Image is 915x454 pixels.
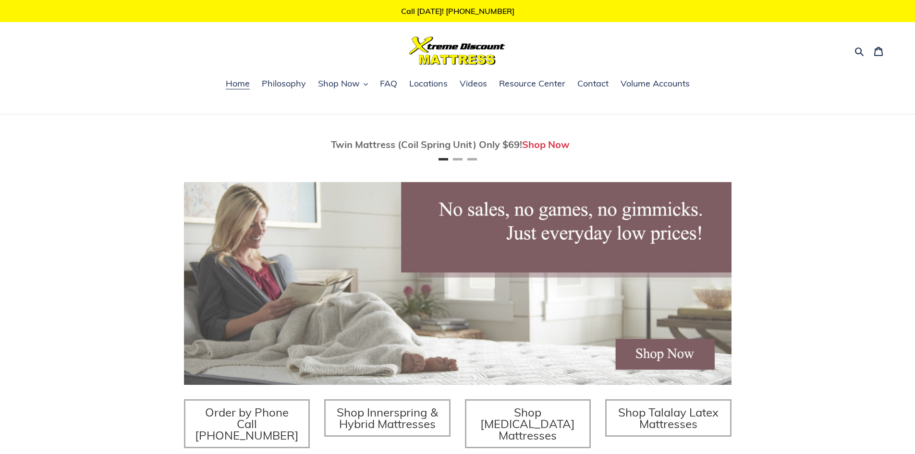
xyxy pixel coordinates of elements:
a: FAQ [375,77,402,91]
span: Shop Innerspring & Hybrid Mattresses [337,405,438,431]
button: Page 1 [439,158,448,160]
span: Locations [409,78,448,89]
a: Shop Innerspring & Hybrid Mattresses [324,399,451,437]
span: Contact [577,78,609,89]
span: Volume Accounts [621,78,690,89]
span: Resource Center [499,78,565,89]
a: Order by Phone Call [PHONE_NUMBER] [184,399,310,448]
img: Xtreme Discount Mattress [409,37,505,65]
a: Volume Accounts [616,77,695,91]
a: Shop [MEDICAL_DATA] Mattresses [465,399,591,448]
button: Page 2 [453,158,463,160]
a: Philosophy [257,77,311,91]
a: Videos [455,77,492,91]
span: Videos [460,78,487,89]
span: Shop [MEDICAL_DATA] Mattresses [480,405,575,442]
span: Twin Mattress (Coil Spring Unit) Only $69! [331,138,522,150]
a: Home [221,77,255,91]
a: Shop Now [522,138,570,150]
span: FAQ [380,78,397,89]
span: Home [226,78,250,89]
img: herobannermay2022-1652879215306_1200x.jpg [184,182,732,385]
button: Shop Now [313,77,373,91]
a: Contact [573,77,613,91]
a: Locations [404,77,452,91]
span: Order by Phone Call [PHONE_NUMBER] [195,405,299,442]
a: Resource Center [494,77,570,91]
span: Shop Talalay Latex Mattresses [618,405,719,431]
span: Shop Now [318,78,360,89]
span: Philosophy [262,78,306,89]
button: Page 3 [467,158,477,160]
a: Shop Talalay Latex Mattresses [605,399,732,437]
